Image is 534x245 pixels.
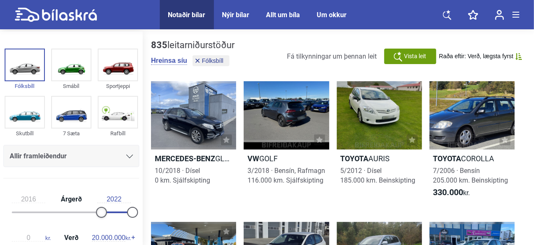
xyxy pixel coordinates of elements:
[151,154,236,163] h2: GLE 350 D 4MATIC
[433,187,464,197] b: 330.000
[62,235,81,241] span: Verð
[151,57,187,65] button: Hreinsa síu
[266,11,300,19] a: Allt um bíla
[5,129,45,138] div: Skutbíll
[341,154,369,163] b: Toyota
[12,234,51,242] span: kr.
[247,154,259,163] b: VW
[430,154,515,163] h2: COROLLA
[151,81,236,205] a: Mercedes-BenzGLE 350 D 4MATIC10/2018 · Dísel0 km. Sjálfskipting
[439,53,522,60] button: Raða eftir: Verð, lægsta fyrst
[155,167,210,184] span: 10/2018 · Dísel 0 km. Sjálfskipting
[244,81,329,205] a: VWGOLF3/2018 · Bensín, Rafmagn116.000 km. Sjálfskipting
[202,58,223,64] span: Fólksbíll
[433,167,508,184] span: 7/2006 · Bensín 205.000 km. Beinskipting
[337,154,422,163] h2: AURIS
[193,55,229,66] button: Fólksbíll
[404,52,426,61] span: Vista leit
[495,10,504,20] img: user-login.svg
[98,129,138,138] div: Rafbíll
[430,81,515,205] a: ToyotaCOROLLA7/2006 · Bensín205.000 km. Beinskipting330.000kr.
[287,52,377,60] span: Fá tilkynningar um þennan leit
[439,53,513,60] span: Raða eftir: Verð, lægsta fyrst
[51,81,91,91] div: Smábíl
[10,150,67,162] span: Allir framleiðendur
[92,234,131,242] span: kr.
[5,81,45,91] div: Fólksbíll
[244,154,329,163] h2: GOLF
[98,81,138,91] div: Sportjeppi
[151,40,167,50] b: 835
[155,154,215,163] b: Mercedes-Benz
[151,40,234,51] div: leitarniðurstöður
[59,196,84,203] span: Árgerð
[51,129,91,138] div: 7 Sæta
[222,11,250,19] a: Nýir bílar
[337,81,422,205] a: ToyotaAURIS5/2012 · Dísel185.000 km. Beinskipting
[317,11,347,19] a: Um okkur
[247,167,325,184] span: 3/2018 · Bensín, Rafmagn 116.000 km. Sjálfskipting
[341,167,416,184] span: 5/2012 · Dísel 185.000 km. Beinskipting
[168,11,206,19] a: Notaðir bílar
[433,188,470,198] span: kr.
[433,154,461,163] b: Toyota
